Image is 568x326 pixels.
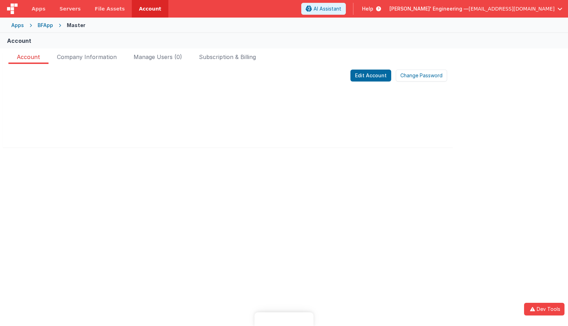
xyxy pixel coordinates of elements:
span: File Assets [95,5,125,12]
button: Dev Tools [524,303,564,315]
span: Help [362,5,373,12]
span: Account [17,53,40,61]
div: Account [7,37,31,45]
span: Apps [32,5,45,12]
span: Company Information [57,53,117,64]
button: Edit Account [350,70,391,81]
span: Subscription & Billing [199,53,256,64]
span: [PERSON_NAME]' Engineering — [389,5,469,12]
div: BFApp [38,22,53,29]
div: Apps [11,22,24,29]
div: Master [67,22,85,29]
span: AI Assistant [314,5,341,12]
span: [EMAIL_ADDRESS][DOMAIN_NAME] [469,5,555,12]
button: [PERSON_NAME]' Engineering — [EMAIL_ADDRESS][DOMAIN_NAME] [389,5,562,12]
span: Manage Users (0) [134,53,182,64]
button: AI Assistant [301,3,346,15]
span: Servers [59,5,80,12]
button: Change Password [396,70,447,81]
